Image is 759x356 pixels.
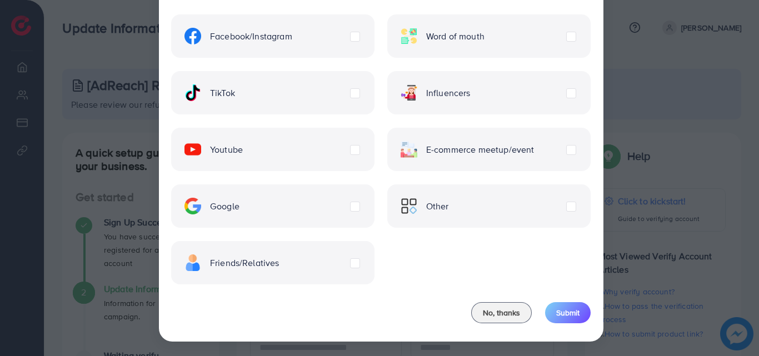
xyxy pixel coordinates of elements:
[545,302,591,323] button: Submit
[426,200,449,213] span: Other
[210,257,279,269] span: Friends/Relatives
[184,198,201,214] img: ic-google.5bdd9b68.svg
[210,30,292,43] span: Facebook/Instagram
[210,143,243,156] span: Youtube
[210,200,239,213] span: Google
[426,30,485,43] span: Word of mouth
[210,87,235,99] span: TikTok
[471,302,532,323] button: No, thanks
[184,28,201,44] img: ic-facebook.134605ef.svg
[556,307,580,318] span: Submit
[483,307,520,318] span: No, thanks
[426,87,471,99] span: Influencers
[401,84,417,101] img: ic-influencers.a620ad43.svg
[184,141,201,158] img: ic-youtube.715a0ca2.svg
[401,198,417,214] img: ic-other.99c3e012.svg
[401,141,417,158] img: ic-ecommerce.d1fa3848.svg
[184,84,201,101] img: ic-tiktok.4b20a09a.svg
[184,254,201,271] img: ic-freind.8e9a9d08.svg
[401,28,417,44] img: ic-word-of-mouth.a439123d.svg
[426,143,535,156] span: E-commerce meetup/event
